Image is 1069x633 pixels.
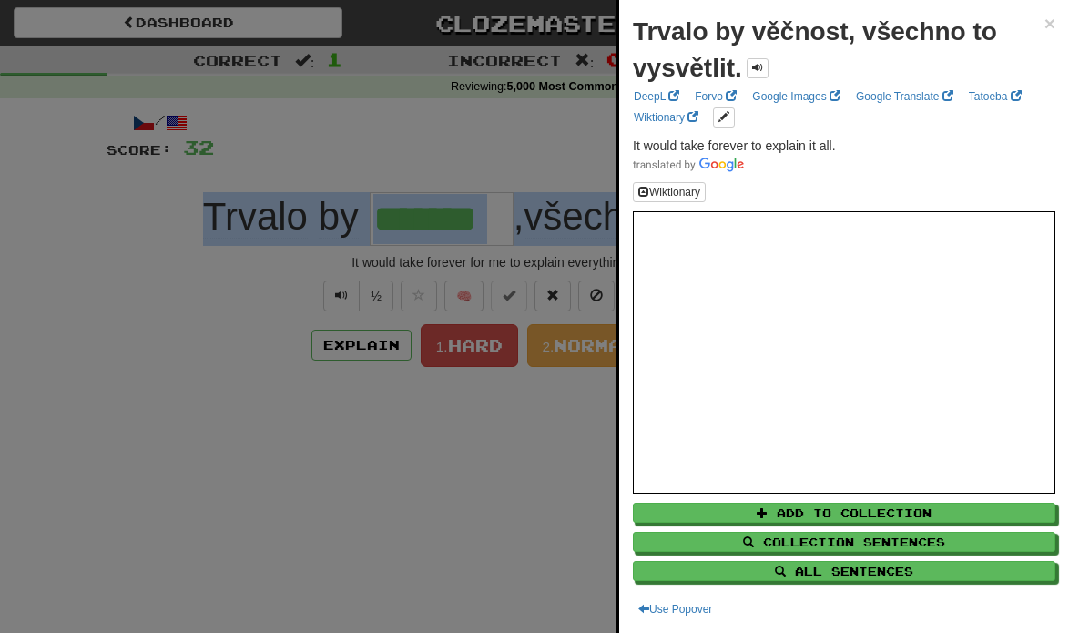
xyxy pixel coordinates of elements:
button: Wiktionary [633,182,706,202]
span: It would take forever to explain it all. [633,138,836,153]
span: × [1044,13,1055,34]
img: Color short [633,158,744,172]
a: Tatoeba [963,87,1027,107]
a: Forvo [689,87,742,107]
button: Add to Collection [633,503,1055,523]
a: Wiktionary [628,107,704,128]
button: edit links [713,107,735,128]
button: All Sentences [633,561,1055,581]
strong: Trvalo by věčnost, všechno to vysvětlit. [633,17,997,82]
a: Google Images [747,87,846,107]
a: Google Translate [850,87,959,107]
button: Collection Sentences [633,532,1055,552]
button: Use Popover [633,599,718,619]
button: Close [1044,14,1055,33]
a: DeepL [628,87,685,107]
